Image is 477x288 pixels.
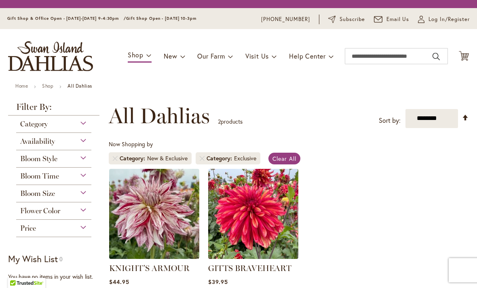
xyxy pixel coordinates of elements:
a: Home [15,83,28,89]
span: Bloom Style [20,154,57,163]
span: Price [20,224,36,233]
iframe: Launch Accessibility Center [6,259,29,282]
div: You have no items in your wish list. [8,273,104,281]
span: Subscribe [340,15,365,23]
a: Log In/Register [418,15,470,23]
span: Bloom Time [20,172,59,181]
a: GITTS BRAVEHEART [208,263,291,273]
a: KNIGHT'S ARMOUR [109,253,199,261]
span: Availability [20,137,55,146]
span: Visit Us [245,52,269,60]
span: 2 [218,118,221,125]
img: GITTS BRAVEHEART [208,169,298,259]
a: Remove Category Exclusive [200,156,205,161]
span: Gift Shop & Office Open - [DATE]-[DATE] 9-4:30pm / [7,16,126,21]
a: Remove Category New & Exclusive [113,156,118,161]
span: Clear All [272,155,296,162]
label: Sort by: [379,113,401,128]
span: New [164,52,177,60]
span: Gift Shop Open - [DATE] 10-3pm [126,16,196,21]
span: Now Shopping by [109,140,153,148]
a: GITTS BRAVEHEART [208,253,298,261]
strong: All Dahlias [68,83,92,89]
span: All Dahlias [109,104,210,128]
span: Help Center [289,52,326,60]
img: KNIGHT'S ARMOUR [109,169,199,259]
span: Log In/Register [428,15,470,23]
a: Email Us [374,15,409,23]
span: Shop [128,50,144,59]
strong: Filter By: [8,103,99,116]
a: Subscribe [328,15,365,23]
a: KNIGHT'S ARMOUR [109,263,190,273]
span: Flower Color [20,206,60,215]
span: Our Farm [197,52,225,60]
div: New & Exclusive [147,154,188,162]
button: Search [433,50,440,63]
span: Category [120,154,147,162]
strong: My Wish List [8,253,58,265]
a: [PHONE_NUMBER] [261,15,310,23]
span: $39.95 [208,278,228,286]
span: Category [207,154,234,162]
a: Clear All [268,153,300,164]
a: Shop [42,83,53,89]
div: Exclusive [234,154,256,162]
a: store logo [8,41,93,71]
span: Bloom Size [20,189,55,198]
span: Category [20,120,48,128]
p: products [218,115,243,128]
span: Email Us [386,15,409,23]
span: $44.95 [109,278,129,286]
